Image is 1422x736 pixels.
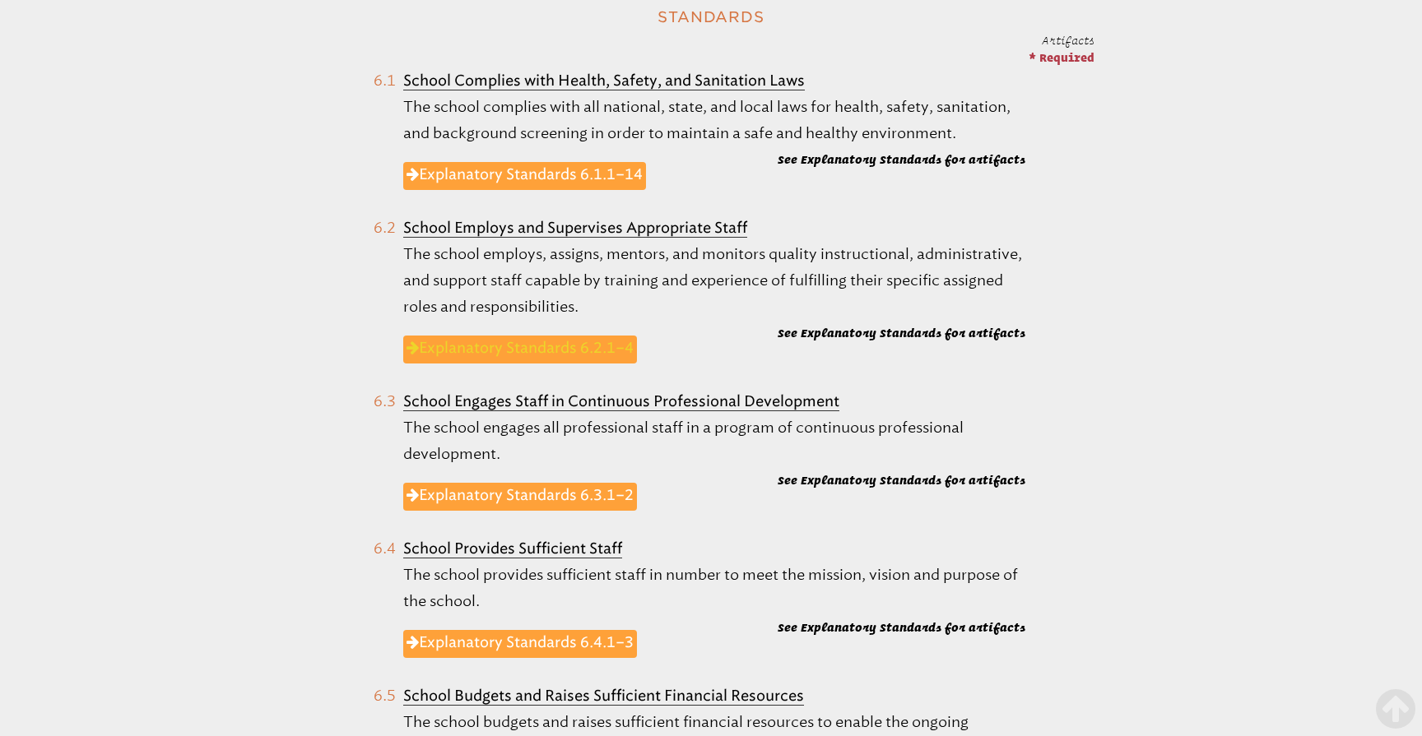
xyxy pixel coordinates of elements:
[778,474,1025,487] b: See Explanatory Standards for artifacts
[403,72,805,90] b: School Complies with Health, Safety, and Sanitation Laws
[403,219,747,237] b: School Employs and Supervises Appropriate Staff
[359,2,1063,32] h2: Standards
[778,153,1025,166] b: See Explanatory Standards for artifacts
[403,562,1025,614] p: The school provides sufficient staff in number to meet the mission, vision and purpose of the sch...
[403,162,646,190] a: Explanatory Standards 6.1.1–14
[403,414,1025,467] p: The school engages all professional staff in a program of continuous professional development.
[403,336,637,363] a: Explanatory Standards 6.2.1–4
[403,539,622,558] b: School Provides Sufficient Staff
[403,392,839,410] b: School Engages Staff in Continuous Professional Development
[403,483,637,511] a: Explanatory Standards 6.3.1–2
[778,326,1025,340] b: See Explanatory Standards for artifacts
[403,241,1025,320] p: The school employs, assigns, mentors, and monitors quality instructional, administrative, and sup...
[1029,51,1094,64] span: * Required
[403,687,804,705] b: School Budgets and Raises Sufficient Financial Resources
[403,630,637,658] a: Explanatory Standards 6.4.1–3
[1042,34,1094,47] span: Artifacts
[778,621,1025,634] b: See Explanatory Standards for artifacts
[403,94,1025,146] p: The school complies with all national, state, and local laws for health, safety, sanitation, and ...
